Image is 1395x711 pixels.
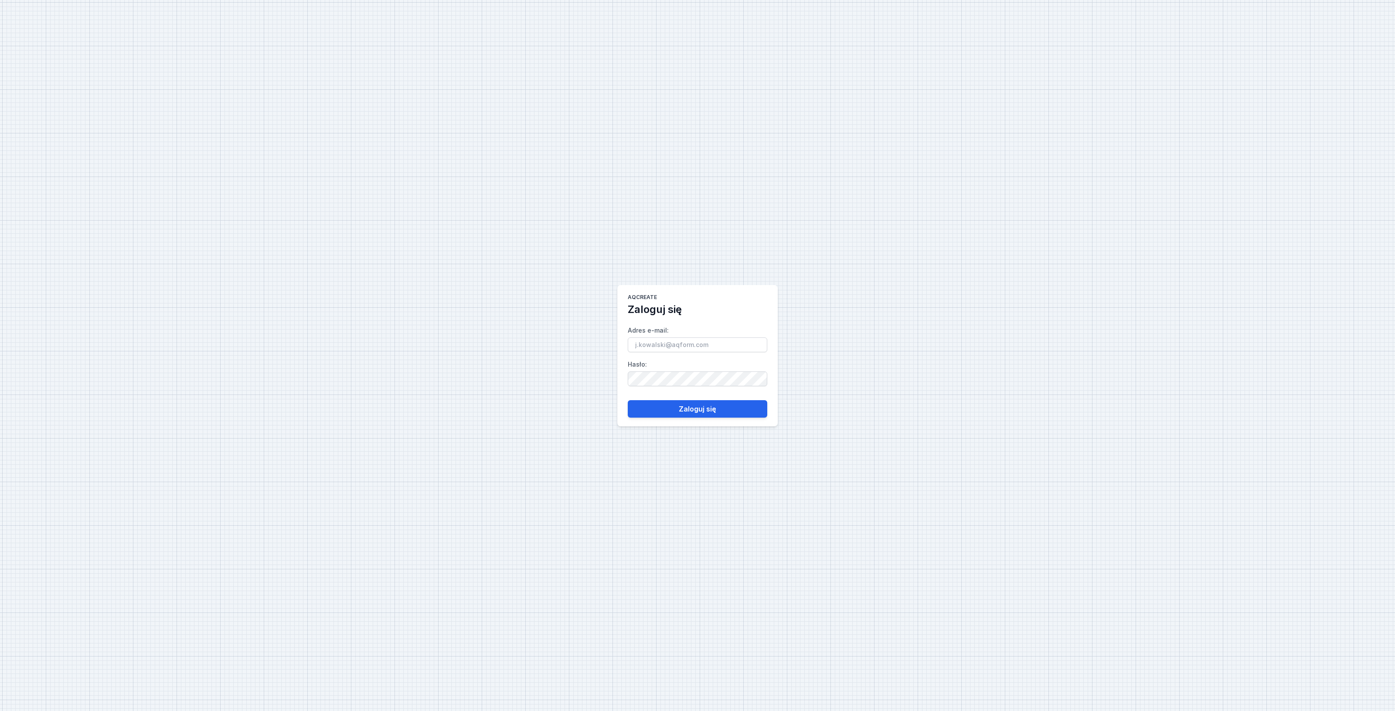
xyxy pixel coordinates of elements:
button: Zaloguj się [628,400,767,418]
label: Hasło : [628,357,767,386]
h1: AQcreate [628,294,657,303]
label: Adres e-mail : [628,323,767,352]
h2: Zaloguj się [628,303,682,316]
input: Hasło: [628,371,767,386]
input: Adres e-mail: [628,337,767,352]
